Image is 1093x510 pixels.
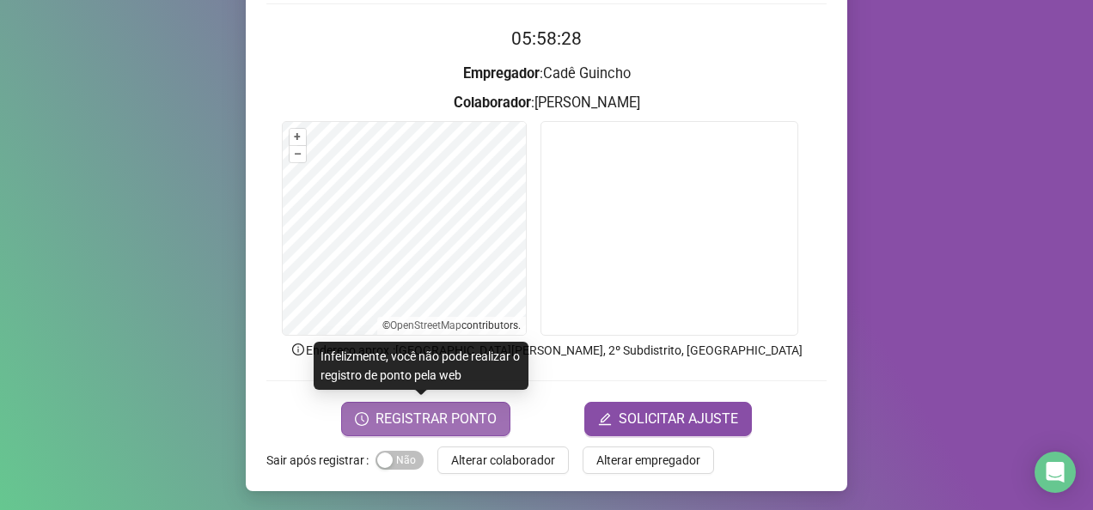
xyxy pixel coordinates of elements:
[451,451,555,470] span: Alterar colaborador
[266,446,376,474] label: Sair após registrar
[454,94,531,111] strong: Colaborador
[355,412,369,426] span: clock-circle
[266,63,827,85] h3: : Cadê Guincho
[290,129,306,145] button: +
[266,341,827,360] p: Endereço aprox. : [GEOGRAPHIC_DATA][PERSON_NAME], 2º Subdistrito, [GEOGRAPHIC_DATA]
[341,402,510,436] button: REGISTRAR PONTO
[290,342,306,357] span: info-circle
[463,65,540,82] strong: Empregador
[314,342,528,390] div: Infelizmente, você não pode realizar o registro de ponto pela web
[511,28,582,49] time: 05:58:28
[266,92,827,114] h3: : [PERSON_NAME]
[437,446,569,474] button: Alterar colaborador
[1035,452,1076,493] div: Open Intercom Messenger
[598,412,612,426] span: edit
[596,451,700,470] span: Alterar empregador
[390,319,461,331] a: OpenStreetMap
[583,446,714,474] button: Alterar empregador
[382,319,521,331] li: © contributors.
[290,146,306,162] button: –
[376,409,497,429] span: REGISTRAR PONTO
[619,409,738,429] span: SOLICITAR AJUSTE
[584,402,752,436] button: editSOLICITAR AJUSTE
